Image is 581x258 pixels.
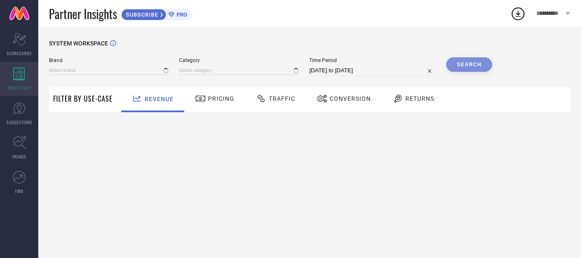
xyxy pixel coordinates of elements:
[122,11,160,18] span: SUBSCRIBE
[309,65,436,76] input: Select time period
[174,11,187,18] span: PRO
[121,7,191,20] a: SUBSCRIBEPRO
[49,57,168,63] span: Brand
[8,85,31,91] span: WORKSPACE
[49,5,117,23] span: Partner Insights
[405,95,434,102] span: Returns
[49,66,168,75] input: Select brand
[53,94,113,104] span: Filter By Use-Case
[6,119,32,125] span: SUGGESTIONS
[179,57,299,63] span: Category
[330,95,371,102] span: Conversion
[208,95,234,102] span: Pricing
[269,95,295,102] span: Traffic
[15,188,23,194] span: FWD
[309,57,436,63] span: Time Period
[145,96,174,102] span: Revenue
[179,66,299,75] input: Select category
[7,50,32,57] span: SCORECARDS
[12,153,26,160] span: TRENDS
[510,6,526,21] div: Open download list
[49,40,108,47] span: SYSTEM WORKSPACE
